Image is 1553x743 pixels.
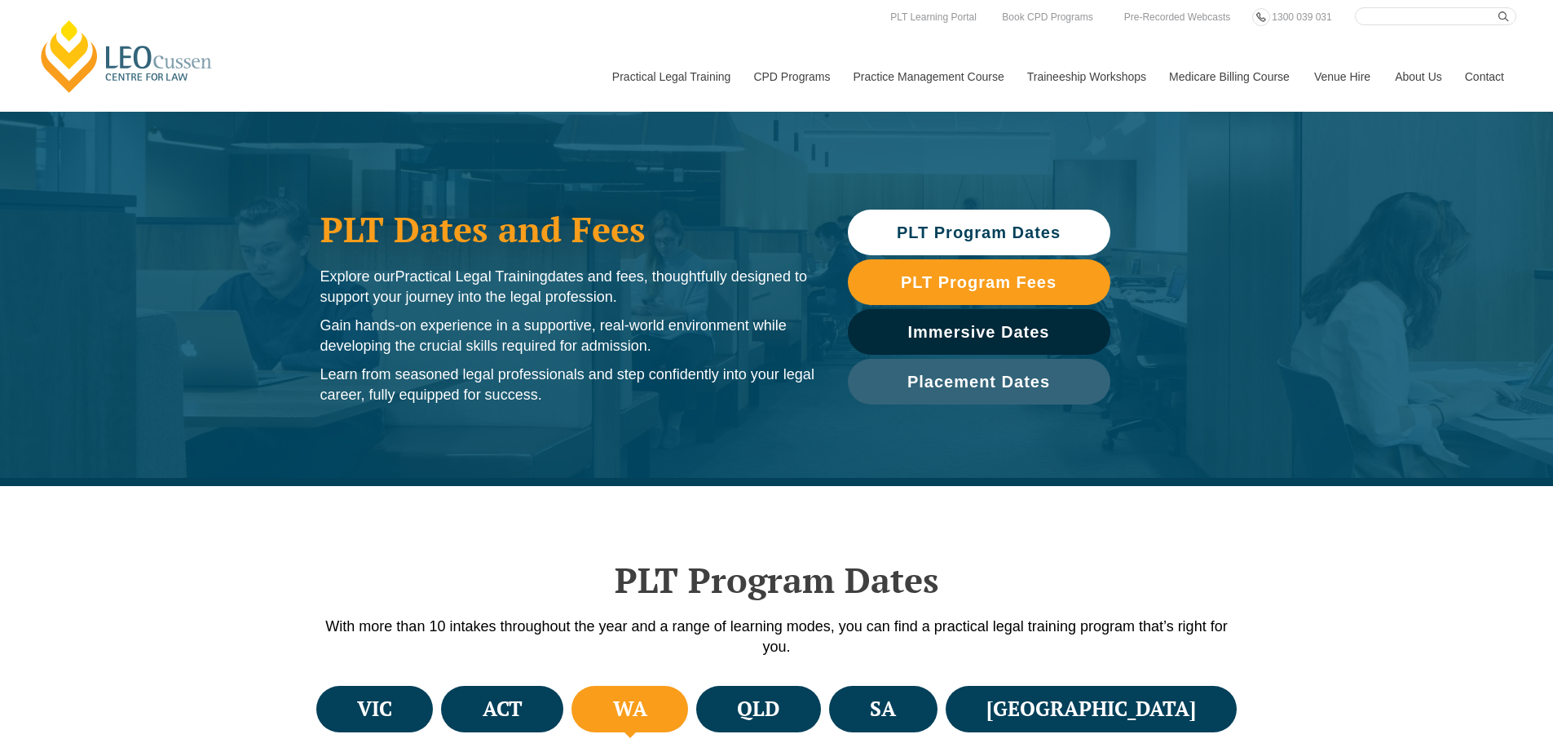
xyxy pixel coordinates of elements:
[320,267,815,307] p: Explore our dates and fees, thoughtfully designed to support your journey into the legal profession.
[901,274,1057,290] span: PLT Program Fees
[886,8,981,26] a: PLT Learning Portal
[848,309,1110,355] a: Immersive Dates
[1272,11,1331,23] span: 1300 039 031
[848,210,1110,255] a: PLT Program Dates
[600,42,742,112] a: Practical Legal Training
[357,696,392,723] h4: VIC
[1157,42,1302,112] a: Medicare Billing Course
[737,696,779,723] h4: QLD
[998,8,1096,26] a: Book CPD Programs
[897,224,1061,241] span: PLT Program Dates
[1268,8,1335,26] a: 1300 039 031
[986,696,1196,723] h4: [GEOGRAPHIC_DATA]
[320,316,815,356] p: Gain hands-on experience in a supportive, real-world environment while developing the crucial ski...
[320,209,815,250] h1: PLT Dates and Fees
[1120,8,1235,26] a: Pre-Recorded Webcasts
[741,42,840,112] a: CPD Programs
[1444,634,1512,702] iframe: LiveChat chat widget
[870,696,896,723] h4: SA
[848,259,1110,305] a: PLT Program Fees
[1302,42,1383,112] a: Venue Hire
[1383,42,1453,112] a: About Us
[841,42,1015,112] a: Practice Management Course
[1015,42,1157,112] a: Traineeship Workshops
[395,268,548,285] span: Practical Legal Training
[320,365,815,405] p: Learn from seasoned legal professionals and step confidently into your legal career, fully equipp...
[483,696,523,723] h4: ACT
[908,324,1050,340] span: Immersive Dates
[1453,42,1516,112] a: Contact
[312,617,1242,657] p: With more than 10 intakes throughout the year and a range of learning modes, you can find a pract...
[312,559,1242,600] h2: PLT Program Dates
[37,18,217,95] a: [PERSON_NAME] Centre for Law
[613,696,647,723] h4: WA
[848,359,1110,405] a: Placement Dates
[907,374,1050,390] span: Placement Dates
